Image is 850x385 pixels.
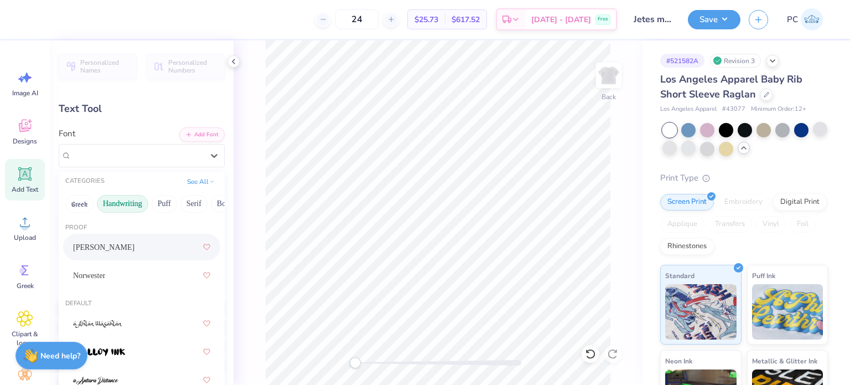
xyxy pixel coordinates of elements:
[152,195,177,213] button: Puff
[7,330,43,347] span: Clipart & logos
[665,284,737,340] img: Standard
[688,10,740,29] button: Save
[59,54,137,79] button: Personalized Names
[625,8,680,30] input: Untitled Design
[710,54,761,68] div: Revision 3
[708,216,752,233] div: Transfers
[660,216,704,233] div: Applique
[773,194,827,211] div: Digital Print
[782,8,828,30] a: PC
[660,172,828,184] div: Print Type
[12,185,38,194] span: Add Text
[335,9,379,29] input: – –
[59,127,75,140] label: Font
[180,195,208,213] button: Serif
[73,348,125,356] img: a Alloy Ink
[598,16,608,23] span: Free
[59,101,225,116] div: Text Tool
[59,299,225,309] div: Default
[787,13,798,26] span: PC
[660,238,714,255] div: Rhinestones
[790,216,816,233] div: Foil
[73,377,118,384] img: a Antara Distance
[73,320,122,328] img: a Ahlan Wasahlan
[751,105,806,114] span: Minimum Order: 12 +
[179,127,225,142] button: Add Font
[752,355,817,367] span: Metallic & Glitter Ink
[97,195,148,213] button: Handwriting
[168,59,218,74] span: Personalized Numbers
[184,176,218,187] button: See All
[752,284,823,340] img: Puff Ink
[531,14,591,25] span: [DATE] - [DATE]
[717,194,770,211] div: Embroidery
[73,242,134,253] span: [PERSON_NAME]
[65,177,105,186] div: CATEGORIES
[211,195,238,213] button: Bold
[14,233,36,242] span: Upload
[65,195,94,213] button: Greek
[660,54,704,68] div: # 521582A
[80,59,130,74] span: Personalized Names
[73,270,105,281] span: Norwester
[665,355,692,367] span: Neon Ink
[660,73,802,101] span: Los Angeles Apparel Baby Rib Short Sleeve Raglan
[40,351,80,361] strong: Need help?
[801,8,823,30] img: Priyanka Choudhary
[722,105,745,114] span: # 43077
[12,89,38,97] span: Image AI
[350,357,361,368] div: Accessibility label
[665,270,694,281] span: Standard
[660,105,717,114] span: Los Angeles Apparel
[414,14,438,25] span: $25.73
[59,223,225,233] div: Proof
[752,270,775,281] span: Puff Ink
[660,194,714,211] div: Screen Print
[452,14,480,25] span: $617.52
[602,92,616,102] div: Back
[17,281,34,290] span: Greek
[147,54,225,79] button: Personalized Numbers
[13,137,37,146] span: Designs
[598,64,620,86] img: Back
[755,216,786,233] div: Vinyl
